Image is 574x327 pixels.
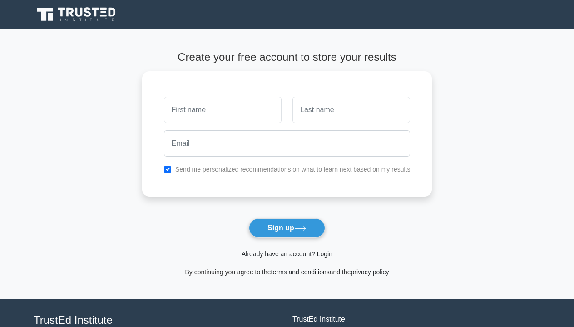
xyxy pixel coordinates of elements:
[351,268,389,276] a: privacy policy
[271,268,330,276] a: terms and conditions
[249,218,325,238] button: Sign up
[164,130,411,157] input: Email
[175,166,411,173] label: Send me personalized recommendations on what to learn next based on my results
[137,267,438,277] div: By continuing you agree to the and the
[142,51,432,64] h4: Create your free account to store your results
[34,314,282,327] h4: TrustEd Institute
[292,97,410,123] input: Last name
[242,250,332,258] a: Already have an account? Login
[164,97,282,123] input: First name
